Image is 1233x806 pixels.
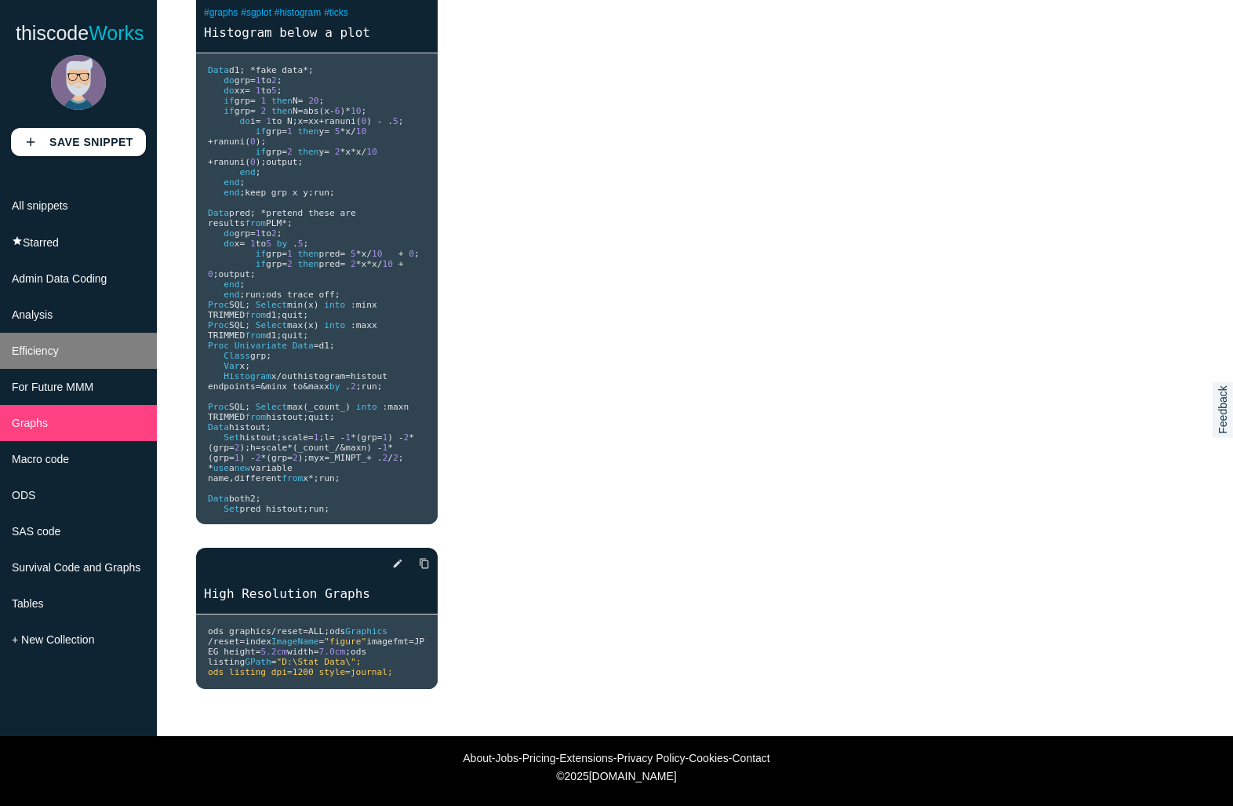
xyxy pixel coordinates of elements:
span: = [282,126,287,137]
span: . [387,116,393,126]
span: into [324,300,345,310]
span: x [235,239,240,249]
span: ; [303,412,308,422]
span: ( [245,157,250,167]
span: ; [245,361,250,371]
span: grp [235,106,250,116]
span: ; [239,177,245,188]
span: d1 [319,341,329,351]
span: . [293,239,298,249]
span: All snippets [12,199,68,212]
span: then [271,96,293,106]
span: x [271,371,277,381]
span: Tables [12,597,43,610]
span: ); [256,137,266,147]
span: : [351,300,356,310]
span: end [224,188,239,198]
span: ; [239,279,245,290]
span: ; [277,330,282,341]
span: _count_ [308,402,345,412]
span: histout [266,412,303,422]
span: ) [314,300,319,310]
span: ; [277,310,282,320]
span: ranuni [213,157,245,167]
span: into [356,402,377,412]
span: ; [239,188,245,198]
span: pretend these are results [208,208,361,228]
span: Proc [208,402,229,412]
span: 1 [256,75,261,86]
span: Admin Data Coding [12,272,107,285]
span: ; [303,310,308,320]
span: pred [229,208,250,218]
span: quit [282,330,303,341]
span: SQL [229,300,245,310]
span: = [345,371,351,381]
span: output [266,157,297,167]
span: grp [235,75,250,86]
span: ; [335,290,340,300]
span: d1 [266,310,276,320]
i: star [12,235,23,246]
span: from [245,330,266,341]
span: ( [303,300,308,310]
span: ; [362,106,367,116]
span: grp [235,228,250,239]
span: ; [213,269,219,279]
span: 5 [266,239,271,249]
span: 10 [366,147,376,157]
span: from [245,310,266,320]
span: = [282,249,287,259]
span: / [366,249,372,259]
span: ( [319,106,325,116]
span: grp [250,351,266,361]
span: if [256,249,266,259]
span: 2 [335,147,340,157]
span: from [245,412,266,422]
span: outhistogram [282,371,345,381]
span: pred [319,249,340,259]
span: output [219,269,250,279]
span: + New Collection [12,633,94,646]
span: ; [266,422,271,432]
span: SQL [229,402,245,412]
span: ; [256,167,261,177]
span: 20 [308,96,318,106]
span: ; [277,86,282,96]
span: to [256,239,266,249]
span: 2 [287,259,293,269]
span: if [256,259,266,269]
span: 1 [256,86,261,96]
span: Set [224,432,239,443]
span: min [287,300,303,310]
span: ; [277,228,282,239]
span: maxx [308,381,329,392]
span: keep grp x y [245,188,308,198]
span: do [224,86,234,96]
span: ; [293,116,298,126]
span: ) [345,402,351,412]
span: 1 [250,239,256,249]
a: edit [380,549,403,578]
span: 10 [351,106,361,116]
span: 1 [260,96,266,106]
span: 10 [356,126,366,137]
a: #sgplot [241,7,271,18]
span: do [239,116,249,126]
span: from [245,218,266,228]
span: grp [235,96,250,106]
span: & [303,381,308,392]
span: ; [266,351,271,361]
span: Efficiency [12,345,59,357]
span: do [224,239,234,249]
span: end [239,167,255,177]
span: ; [239,65,245,75]
span: 5 [393,116,398,126]
span: 1 [287,249,293,259]
span: 1 [345,432,351,443]
span: 2 [351,381,356,392]
span: to [260,228,271,239]
span: Proc [208,341,229,351]
span: = [298,96,304,106]
span: ; [260,290,266,300]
